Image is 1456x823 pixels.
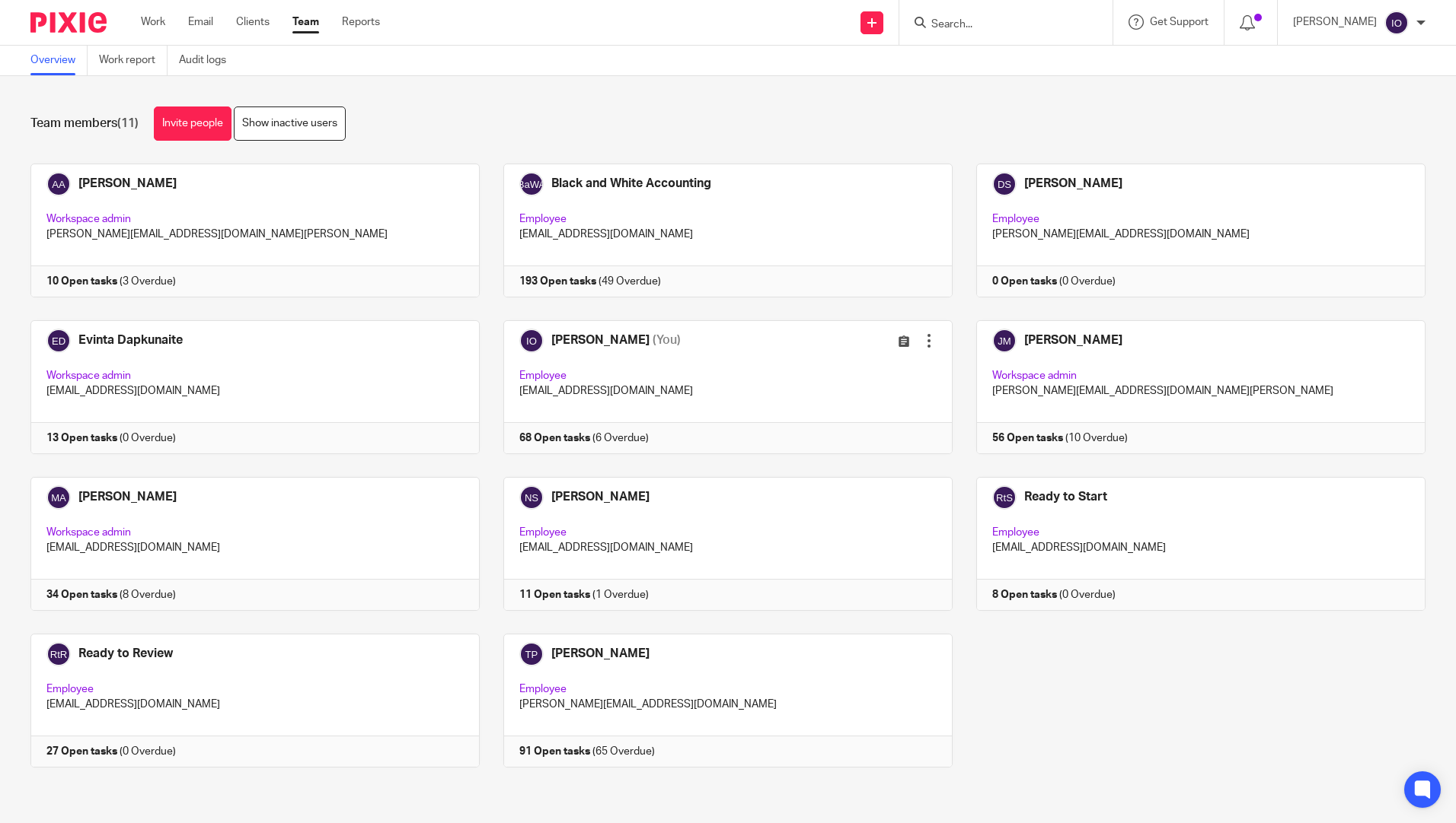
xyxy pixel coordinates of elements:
[342,14,380,30] a: Reports
[30,46,88,75] a: Overview
[30,12,107,33] img: Pixie
[1150,17,1209,27] span: Get Support
[1384,11,1409,35] img: svg%3E
[154,106,231,141] a: Invite people
[236,14,270,30] a: Clients
[141,14,165,30] a: Work
[234,106,346,141] a: Show inactive users
[30,116,139,132] h1: Team members
[188,14,213,30] a: Email
[1293,14,1377,30] p: [PERSON_NAME]
[179,46,238,75] a: Audit logs
[117,117,139,129] span: (11)
[99,46,168,75] a: Work report
[292,14,319,30] a: Team
[930,18,1067,32] input: Search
